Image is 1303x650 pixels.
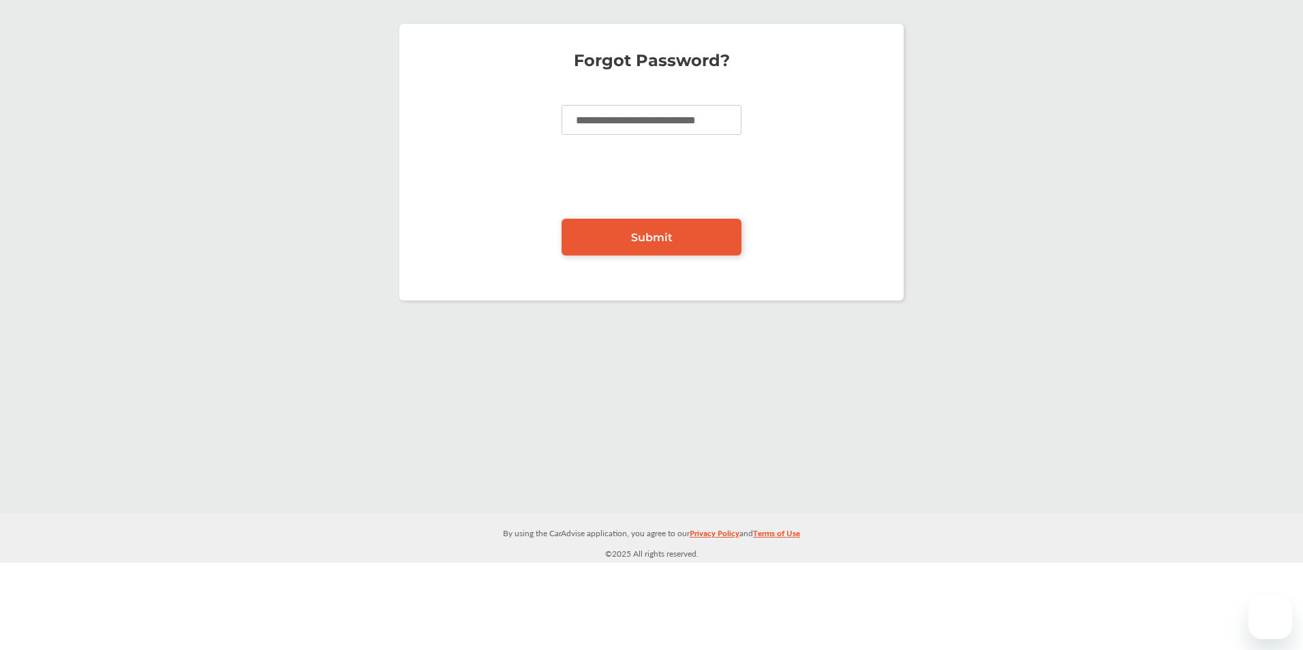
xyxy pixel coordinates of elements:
[753,525,800,546] a: Terms of Use
[562,219,741,256] a: Submit
[690,525,739,546] a: Privacy Policy
[413,54,890,67] p: Forgot Password?
[548,155,755,208] iframe: reCAPTCHA
[1248,595,1292,639] iframe: Button to launch messaging window
[631,231,673,244] span: Submit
